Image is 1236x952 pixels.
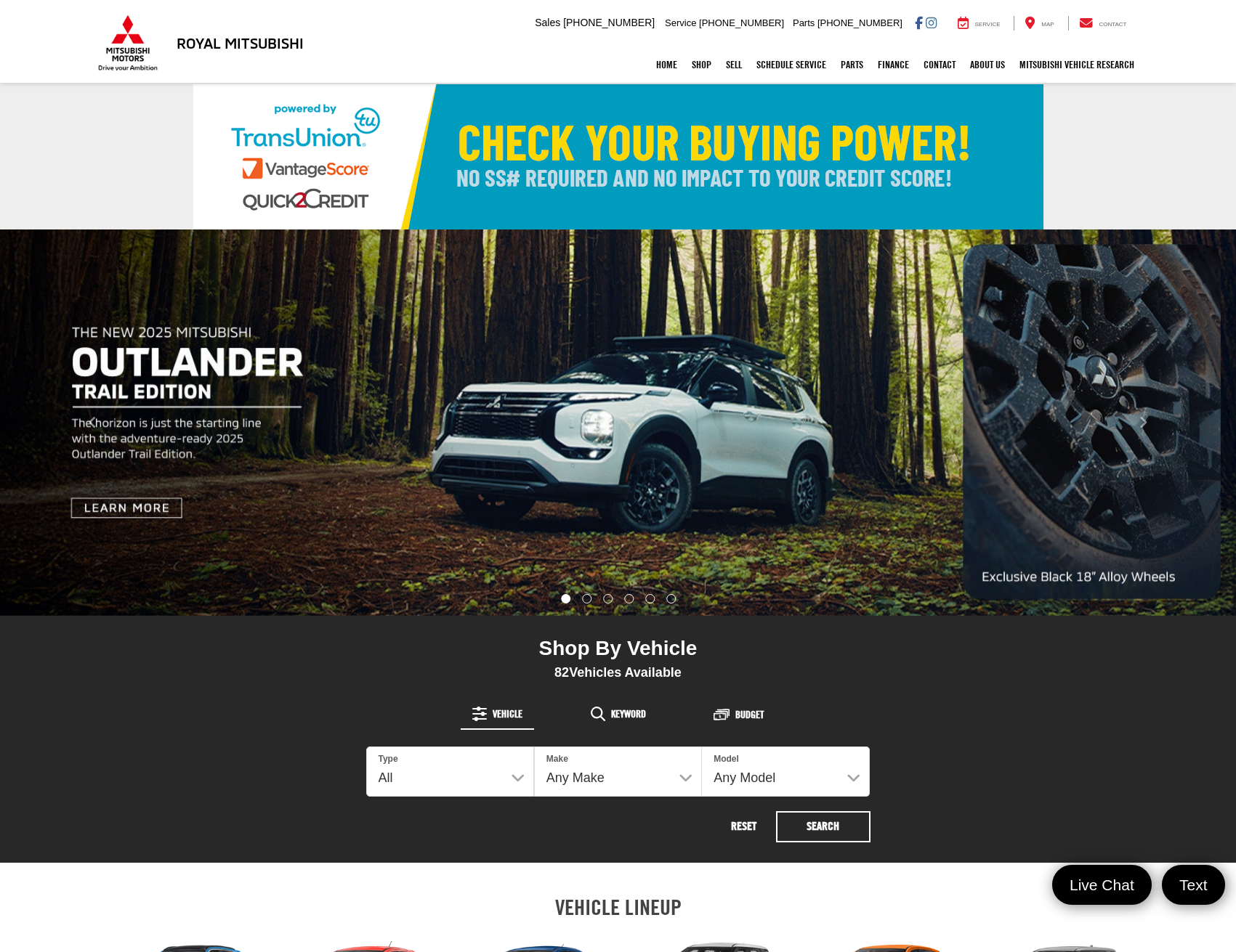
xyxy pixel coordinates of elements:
div: Vehicles Available [366,664,871,680]
span: [PHONE_NUMBER] [699,17,784,28]
a: Contact [1068,16,1138,30]
li: Go to slide number 5. [645,594,655,603]
span: Live Chat [1062,875,1142,895]
li: Go to slide number 2. [583,594,592,603]
h2: VEHICLE LINEUP [95,895,1142,919]
a: Facebook: Click to visit our Facebook page [915,17,923,28]
li: Go to slide number 3. [604,594,613,603]
span: Keyword [611,709,646,719]
a: Instagram: Click to visit our Instagram page [926,17,937,28]
a: Home [649,46,684,83]
h3: Royal Mitsubishi [177,35,304,51]
span: [PHONE_NUMBER] [817,17,902,28]
a: Contact [916,46,963,83]
button: Reset [715,811,773,842]
label: Type [379,753,398,765]
span: Parts [793,17,815,28]
a: About Us [963,46,1012,83]
label: Model [714,753,739,765]
span: Sales [535,17,560,28]
span: Budget [735,709,764,720]
div: Shop By Vehicle [366,636,871,664]
a: Shop [684,46,719,83]
li: Go to slide number 6. [666,594,676,603]
label: Make [546,753,568,765]
span: Vehicle [493,709,522,719]
img: Mitsubishi [95,15,161,71]
a: Parts: Opens in a new tab [833,46,871,83]
button: Click to view next picture. [1051,259,1236,587]
img: Check Your Buying Power [193,84,1043,229]
a: Live Chat [1052,865,1152,905]
a: Text [1162,865,1225,905]
a: Service [947,16,1011,30]
span: Service [975,21,1001,28]
span: Map [1041,21,1054,28]
a: Mitsubishi Vehicle Research [1012,46,1142,83]
a: Map [1014,16,1065,30]
span: Text [1172,875,1215,895]
a: Schedule Service: Opens in a new tab [749,46,833,83]
span: Contact [1099,21,1126,28]
span: 82 [554,665,569,680]
span: Service [665,17,696,28]
li: Go to slide number 4. [624,594,634,603]
a: Finance [871,46,916,83]
a: Sell [719,46,749,83]
span: [PHONE_NUMBER] [563,17,655,28]
button: Search [776,811,871,842]
li: Go to slide number 1. [561,594,570,603]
